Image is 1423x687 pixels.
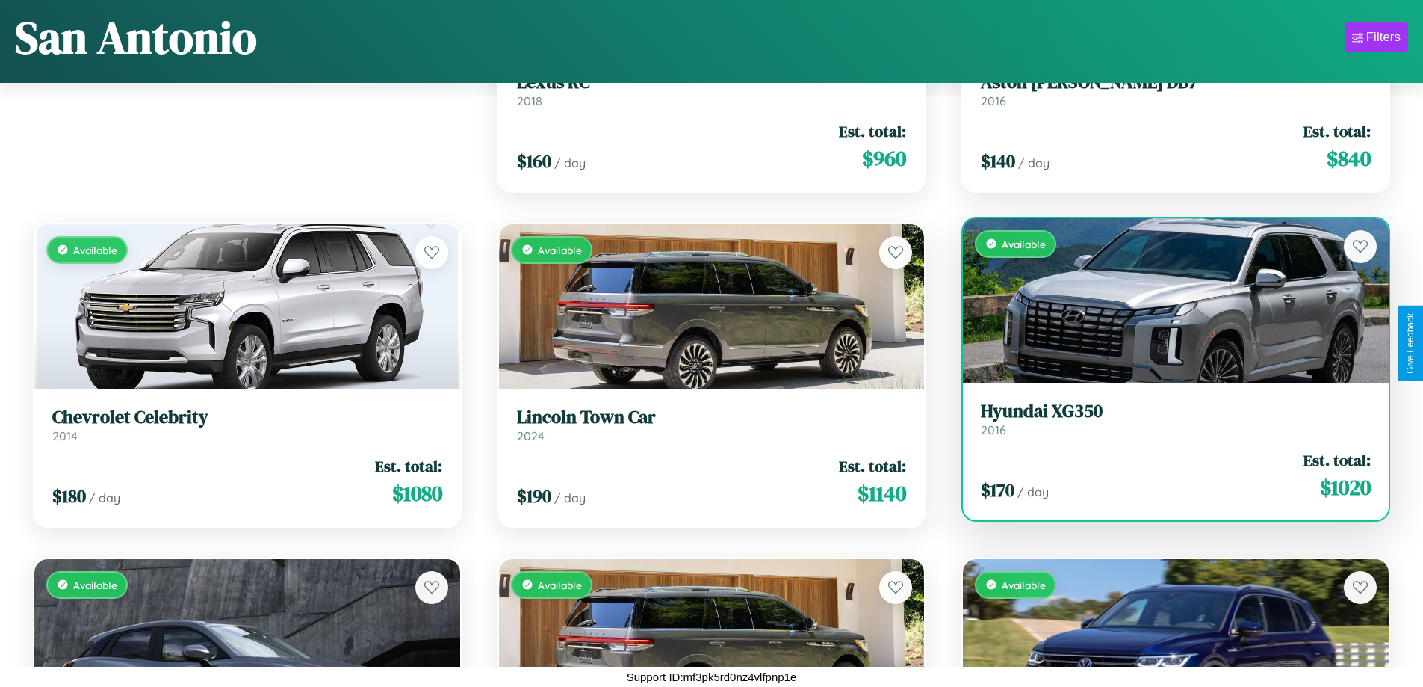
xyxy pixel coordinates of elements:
[981,72,1371,108] a: Aston [PERSON_NAME] DB72016
[538,244,582,256] span: Available
[375,455,442,477] span: Est. total:
[862,144,906,173] span: $ 960
[1002,579,1046,591] span: Available
[627,667,797,687] p: Support ID: mf3pk5rd0nz4vlfpnp1e
[839,120,906,142] span: Est. total:
[1345,22,1408,52] button: Filters
[981,93,1006,108] span: 2016
[981,422,1006,437] span: 2016
[517,407,907,428] h3: Lincoln Town Car
[89,490,120,505] span: / day
[392,478,442,508] span: $ 1080
[1017,484,1049,499] span: / day
[52,484,86,508] span: $ 180
[1002,238,1046,250] span: Available
[839,455,906,477] span: Est. total:
[73,579,117,591] span: Available
[1327,144,1371,173] span: $ 840
[517,407,907,443] a: Lincoln Town Car2024
[1320,472,1371,502] span: $ 1020
[858,478,906,508] span: $ 1140
[52,407,442,443] a: Chevrolet Celebrity2014
[981,401,1371,422] h3: Hyundai XG350
[517,93,542,108] span: 2018
[981,149,1015,173] span: $ 140
[517,72,907,108] a: Lexus RC2018
[554,155,586,170] span: / day
[1405,313,1416,374] div: Give Feedback
[517,72,907,93] h3: Lexus RC
[981,478,1014,502] span: $ 170
[15,7,257,68] h1: San Antonio
[1303,120,1371,142] span: Est. total:
[1018,155,1050,170] span: / day
[981,401,1371,437] a: Hyundai XG3502016
[517,149,551,173] span: $ 160
[538,579,582,591] span: Available
[52,407,442,428] h3: Chevrolet Celebrity
[517,484,551,508] span: $ 190
[554,490,586,505] span: / day
[52,428,78,443] span: 2014
[517,428,545,443] span: 2024
[73,244,117,256] span: Available
[1366,30,1401,45] div: Filters
[1303,449,1371,471] span: Est. total:
[981,72,1371,93] h3: Aston [PERSON_NAME] DB7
